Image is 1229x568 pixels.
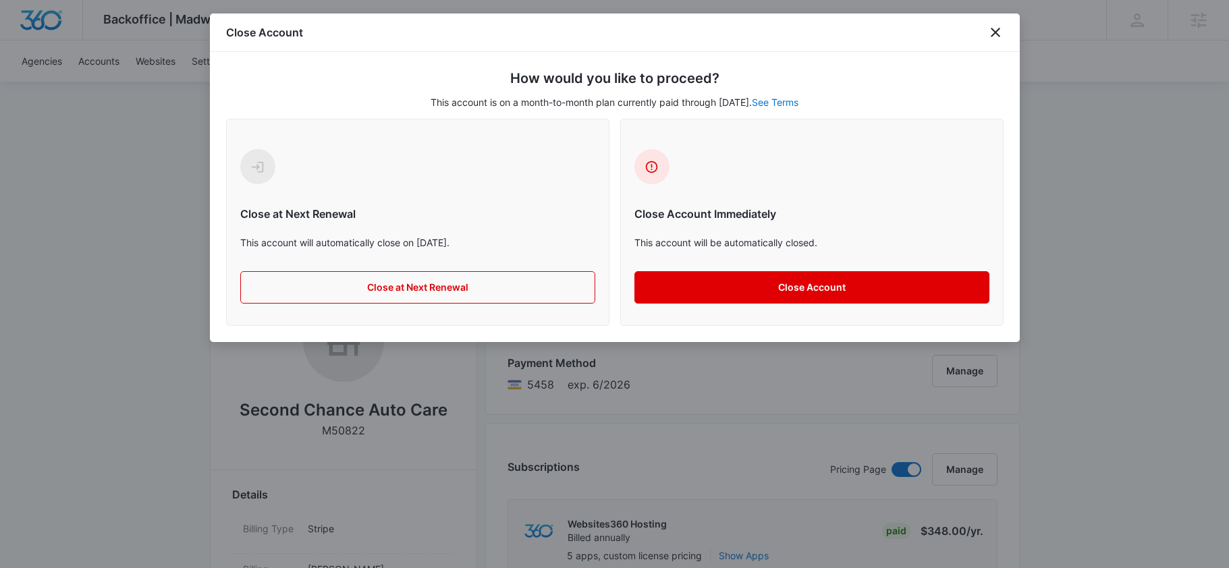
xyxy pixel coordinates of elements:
button: close [987,24,1004,40]
h6: Close at Next Renewal [240,206,595,222]
h5: How would you like to proceed? [226,68,1004,88]
h1: Close Account [226,24,303,40]
a: See Terms [752,96,798,108]
button: Close Account [634,271,989,304]
p: This account is on a month-to-month plan currently paid through [DATE]. [226,95,1004,109]
p: This account will automatically close on [DATE]. [240,235,595,250]
button: Close at Next Renewal [240,271,595,304]
h6: Close Account Immediately [634,206,989,222]
p: This account will be automatically closed. [634,235,989,250]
